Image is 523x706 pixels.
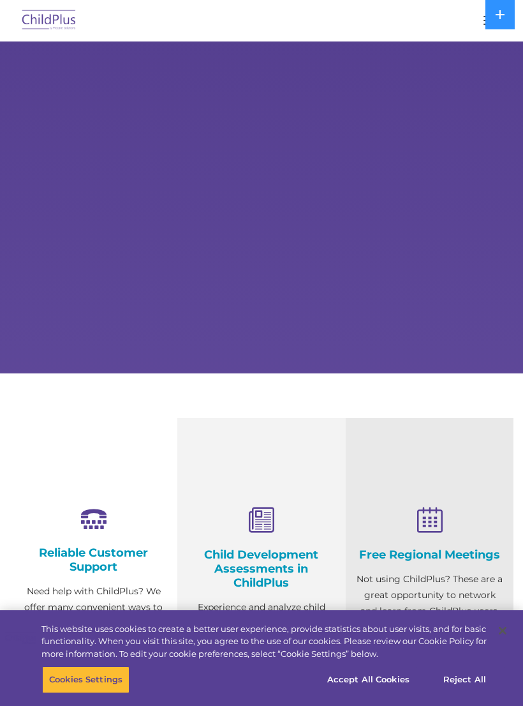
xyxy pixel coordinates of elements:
button: Reject All [425,666,505,693]
button: Close [489,617,517,645]
button: Cookies Settings [42,666,129,693]
p: Experience and analyze child assessments and Head Start data management in one system with zero c... [187,599,335,695]
button: Accept All Cookies [320,666,416,693]
h4: Child Development Assessments in ChildPlus [187,548,335,590]
p: Need help with ChildPlus? We offer many convenient ways to contact our amazing Customer Support r... [19,583,168,695]
img: ChildPlus by Procare Solutions [19,6,79,36]
h4: Free Regional Meetings [355,548,504,562]
p: Not using ChildPlus? These are a great opportunity to network and learn from ChildPlus users. Fin... [355,571,504,651]
div: This website uses cookies to create a better user experience, provide statistics about user visit... [41,623,487,661]
h4: Reliable Customer Support [19,546,168,574]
